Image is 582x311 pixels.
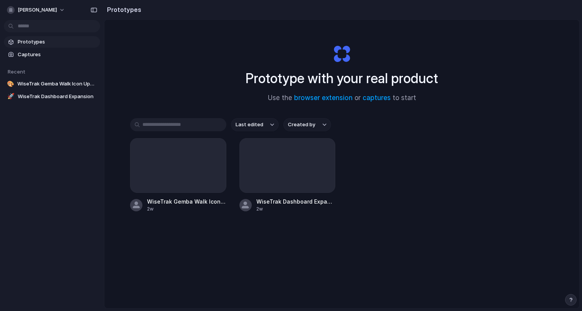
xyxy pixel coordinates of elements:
a: browser extension [294,94,353,102]
span: Prototypes [18,38,97,46]
span: [PERSON_NAME] [18,6,57,14]
div: 🎨 [7,80,14,88]
span: WiseTrak Dashboard Expansion [256,197,336,206]
a: Captures [4,49,100,60]
a: 🚀WiseTrak Dashboard Expansion [4,91,100,102]
a: WiseTrak Dashboard Expansion2w [239,138,336,212]
span: Use the or to start [268,93,416,103]
button: Last edited [231,118,279,131]
a: 🎨WiseTrak Gemba Walk Icon Update [4,78,100,90]
span: Created by [288,121,315,129]
span: Recent [8,69,25,75]
h1: Prototype with your real product [246,68,438,89]
div: 2w [256,206,336,212]
div: 2w [147,206,226,212]
div: 🚀 [7,93,15,100]
span: WiseTrak Gemba Walk Icon Update [147,197,226,206]
span: Last edited [236,121,263,129]
span: WiseTrak Gemba Walk Icon Update [17,80,97,88]
button: Created by [283,118,331,131]
button: [PERSON_NAME] [4,4,69,16]
a: captures [363,94,391,102]
span: WiseTrak Dashboard Expansion [18,93,97,100]
span: Captures [18,51,97,59]
h2: Prototypes [104,5,141,14]
a: Prototypes [4,36,100,48]
a: WiseTrak Gemba Walk Icon Update2w [130,138,226,212]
